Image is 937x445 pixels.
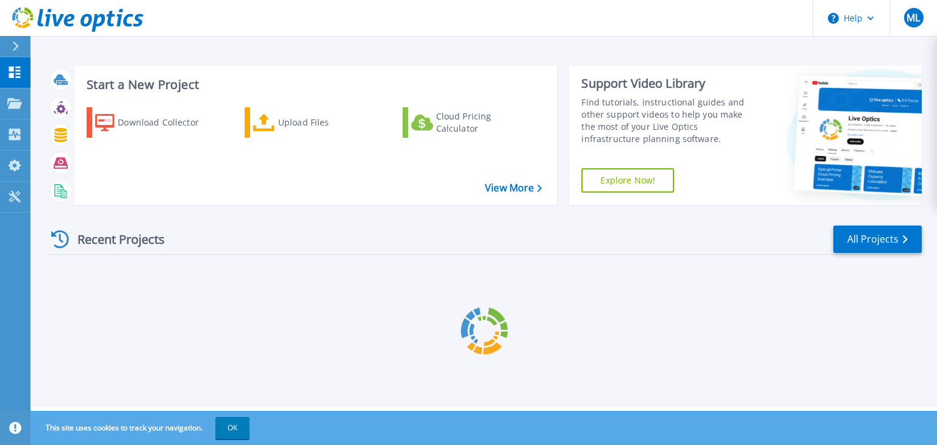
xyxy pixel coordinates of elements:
[906,13,920,23] span: ML
[87,107,223,138] a: Download Collector
[47,224,181,254] div: Recent Projects
[581,96,758,145] div: Find tutorials, instructional guides and other support videos to help you make the most of your L...
[87,78,542,91] h3: Start a New Project
[581,168,674,193] a: Explore Now!
[485,182,542,194] a: View More
[436,110,534,135] div: Cloud Pricing Calculator
[278,110,376,135] div: Upload Files
[215,417,250,439] button: OK
[403,107,539,138] a: Cloud Pricing Calculator
[581,76,758,91] div: Support Video Library
[833,226,922,253] a: All Projects
[118,110,215,135] div: Download Collector
[245,107,381,138] a: Upload Files
[34,417,250,439] span: This site uses cookies to track your navigation.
